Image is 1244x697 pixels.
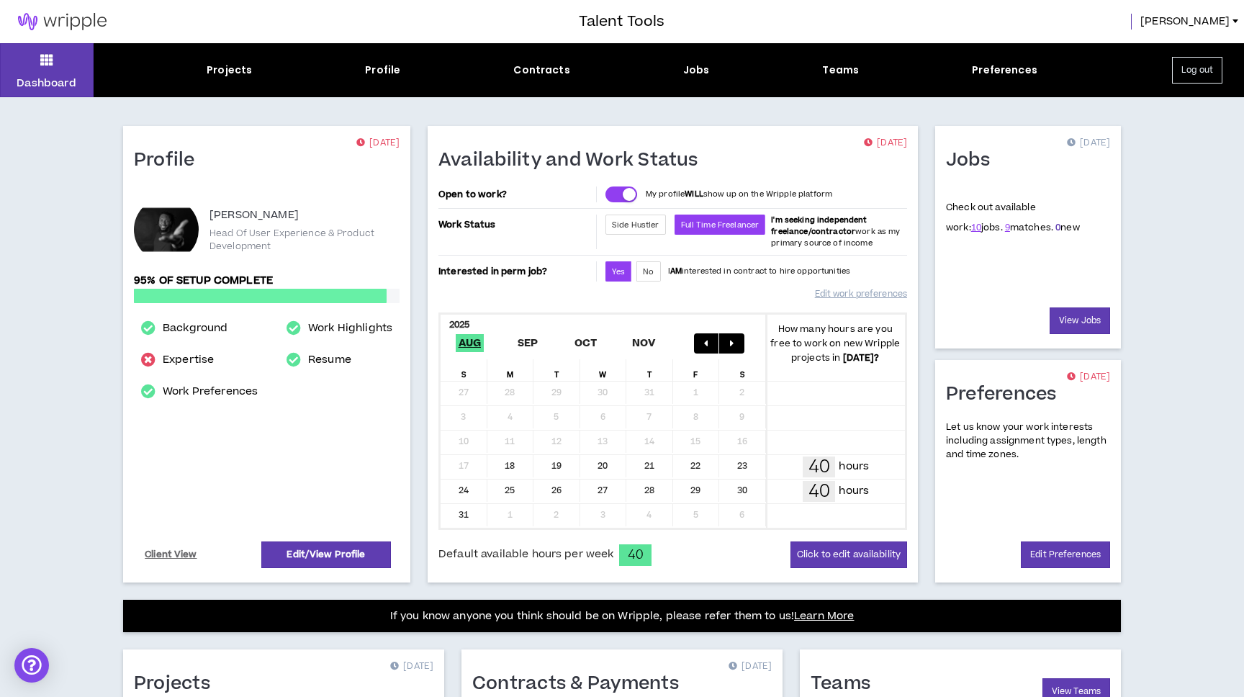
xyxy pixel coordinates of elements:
[438,149,709,172] h1: Availability and Work Status
[771,215,900,248] span: work as my primary source of income
[487,359,534,381] div: M
[1067,370,1110,385] p: [DATE]
[356,136,400,150] p: [DATE]
[14,648,49,683] div: Open Intercom Messenger
[685,189,703,199] strong: WILL
[839,459,869,475] p: hours
[815,282,907,307] a: Edit work preferences
[729,660,772,674] p: [DATE]
[1055,221,1080,234] span: new
[794,608,854,624] a: Learn More
[646,189,832,200] p: My profile show up on the Wripple platform
[438,189,593,200] p: Open to work?
[1055,221,1060,234] a: 0
[513,63,569,78] div: Contracts
[668,266,851,277] p: I interested in contract to hire opportunities
[143,542,199,567] a: Client View
[163,383,258,400] a: Work Preferences
[1050,307,1110,334] a: View Jobs
[1067,136,1110,150] p: [DATE]
[946,383,1068,406] h1: Preferences
[438,261,593,282] p: Interested in perm job?
[1172,57,1222,84] button: Log out
[1021,541,1110,568] a: Edit Preferences
[612,220,659,230] span: Side Hustler
[17,76,76,91] p: Dashboard
[209,207,299,224] p: [PERSON_NAME]
[766,322,906,365] p: How many hours are you free to work on new Wripple projects in
[626,359,673,381] div: T
[209,227,400,253] p: Head Of User Experience & Product Development
[580,359,627,381] div: W
[811,673,881,696] h1: Teams
[822,63,859,78] div: Teams
[134,149,206,172] h1: Profile
[579,11,664,32] h3: Talent Tools
[572,334,600,352] span: Oct
[612,266,625,277] span: Yes
[438,215,593,235] p: Work Status
[1140,14,1230,30] span: [PERSON_NAME]
[1005,221,1053,234] span: matches.
[472,673,690,696] h1: Contracts & Payments
[670,266,682,276] strong: AM
[308,320,392,337] a: Work Highlights
[533,359,580,381] div: T
[864,136,907,150] p: [DATE]
[308,351,351,369] a: Resume
[946,201,1080,234] p: Check out available work:
[971,221,1003,234] span: jobs.
[972,63,1037,78] div: Preferences
[790,541,907,568] button: Click to edit availability
[971,221,981,234] a: 10
[163,320,227,337] a: Background
[771,215,867,237] b: I'm seeking independent freelance/contractor
[946,149,1001,172] h1: Jobs
[1005,221,1010,234] a: 9
[134,273,400,289] p: 95% of setup complete
[719,359,766,381] div: S
[365,63,400,78] div: Profile
[438,547,613,562] span: Default available hours per week
[673,359,720,381] div: F
[629,334,659,352] span: Nov
[683,63,710,78] div: Jobs
[441,359,487,381] div: S
[843,351,880,364] b: [DATE] ?
[839,483,869,499] p: hours
[643,266,654,277] span: No
[946,421,1110,462] p: Let us know your work interests including assignment types, length and time zones.
[449,318,470,331] b: 2025
[134,197,199,262] div: CHRIS C.
[456,334,484,352] span: Aug
[134,673,221,696] h1: Projects
[515,334,541,352] span: Sep
[163,351,214,369] a: Expertise
[207,63,252,78] div: Projects
[390,608,855,625] p: If you know anyone you think should be on Wripple, please refer them to us!
[390,660,433,674] p: [DATE]
[261,541,391,568] a: Edit/View Profile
